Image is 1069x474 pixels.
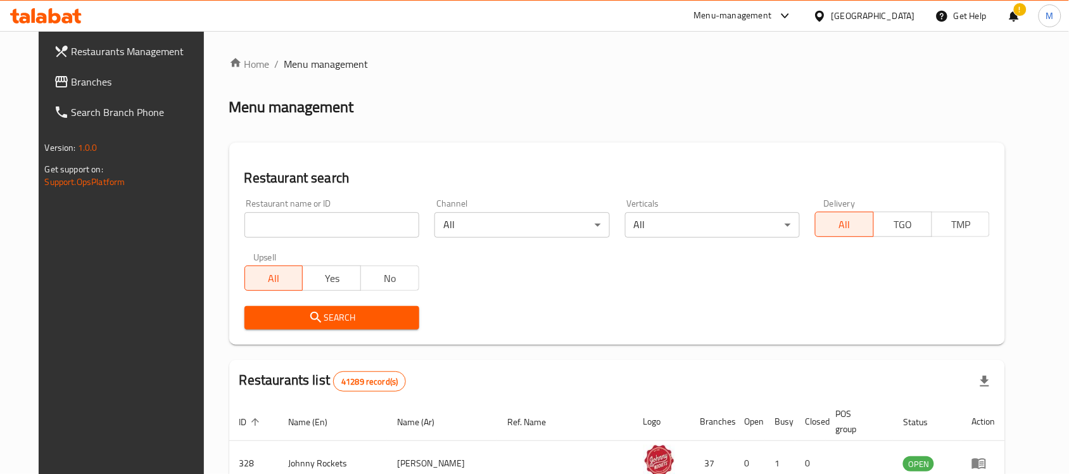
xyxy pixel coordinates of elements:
th: Closed [795,402,826,441]
h2: Restaurant search [244,169,990,188]
a: Restaurants Management [44,36,217,67]
span: Menu management [284,56,369,72]
span: 41289 record(s) [334,376,405,388]
nav: breadcrumb [229,56,1006,72]
span: M [1046,9,1054,23]
span: Restaurants Management [72,44,207,59]
span: Get support on: [45,161,103,177]
button: All [244,266,303,291]
div: [GEOGRAPHIC_DATA] [832,9,915,23]
span: ID [239,414,263,430]
button: Search [244,306,419,330]
button: All [815,212,874,237]
div: Total records count [333,371,406,392]
th: Branches [690,402,735,441]
div: All [434,212,609,238]
div: All [625,212,800,238]
span: POS group [836,406,878,437]
span: TGO [879,215,927,234]
button: TGO [873,212,932,237]
label: Upsell [253,253,277,262]
span: 1.0.0 [78,139,98,156]
th: Busy [765,402,795,441]
a: Search Branch Phone [44,97,217,127]
span: OPEN [903,457,934,471]
button: TMP [932,212,990,237]
span: Name (En) [289,414,345,430]
button: No [360,266,419,291]
span: Status [903,414,944,430]
div: Menu [971,456,995,471]
th: Logo [633,402,690,441]
a: Support.OpsPlatform [45,174,125,190]
div: OPEN [903,456,934,471]
label: Delivery [824,199,856,208]
span: Ref. Name [507,414,562,430]
span: Search [255,310,409,326]
input: Search for restaurant name or ID.. [244,212,419,238]
button: Yes [302,266,361,291]
h2: Menu management [229,97,354,117]
span: Name (Ar) [397,414,451,430]
h2: Restaurants list [239,371,407,392]
span: All [250,269,298,288]
span: Search Branch Phone [72,105,207,120]
div: Menu-management [694,8,772,23]
th: Open [735,402,765,441]
div: Export file [970,366,1000,397]
span: Version: [45,139,76,156]
span: Yes [308,269,356,288]
a: Home [229,56,270,72]
span: Branches [72,74,207,89]
th: Action [961,402,1005,441]
span: No [366,269,414,288]
span: All [821,215,869,234]
li: / [275,56,279,72]
a: Branches [44,67,217,97]
span: TMP [937,215,985,234]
